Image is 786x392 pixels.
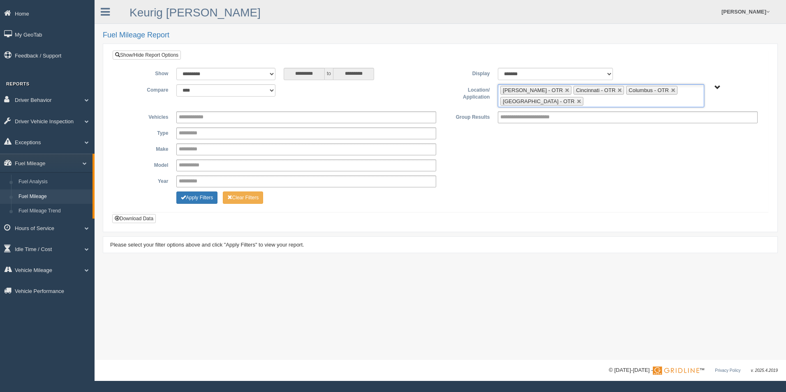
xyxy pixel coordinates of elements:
[119,68,172,78] label: Show
[176,191,217,204] button: Change Filter Options
[113,51,181,60] a: Show/Hide Report Options
[119,84,172,94] label: Compare
[440,68,494,78] label: Display
[503,98,574,104] span: [GEOGRAPHIC_DATA] - OTR
[112,214,156,223] button: Download Data
[15,189,92,204] a: Fuel Mileage
[503,87,563,93] span: [PERSON_NAME] - OTR
[119,127,172,137] label: Type
[325,68,333,80] span: to
[129,6,261,19] a: Keurig [PERSON_NAME]
[653,367,699,375] img: Gridline
[629,87,669,93] span: Columbus - OTR
[119,175,172,185] label: Year
[609,366,778,375] div: © [DATE]-[DATE] - ™
[715,368,740,373] a: Privacy Policy
[15,204,92,219] a: Fuel Mileage Trend
[103,31,778,39] h2: Fuel Mileage Report
[440,84,494,101] label: Location/ Application
[119,111,172,121] label: Vehicles
[440,111,494,121] label: Group Results
[751,368,778,373] span: v. 2025.4.2019
[119,143,172,153] label: Make
[119,159,172,169] label: Model
[576,87,615,93] span: Cincinnati - OTR
[223,191,264,204] button: Change Filter Options
[15,175,92,189] a: Fuel Analysis
[110,242,304,248] span: Please select your filter options above and click "Apply Filters" to view your report.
